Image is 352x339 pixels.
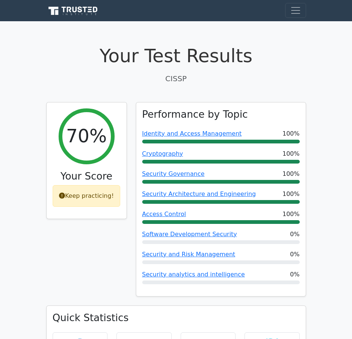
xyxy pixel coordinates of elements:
[142,150,183,157] a: Cryptography
[66,125,107,147] h2: 70%
[142,190,256,197] a: Security Architecture and Engineering
[53,185,120,207] div: Keep practicing!
[283,190,300,199] span: 100%
[46,73,306,84] p: CISSP
[283,129,300,138] span: 100%
[142,251,236,258] a: Security and Risk Management
[142,108,248,120] h3: Performance by Topic
[53,312,300,324] h3: Quick Statistics
[142,130,242,137] a: Identity and Access Management
[142,231,237,238] a: Software Development Security
[290,250,299,259] span: 0%
[142,271,245,278] a: Security analytics and intelligence
[142,170,205,177] a: Security Governance
[46,45,306,67] h1: Your Test Results
[283,169,300,178] span: 100%
[283,149,300,158] span: 100%
[290,230,299,239] span: 0%
[53,170,121,182] h3: Your Score
[283,210,300,219] span: 100%
[142,210,186,218] a: Access Control
[290,270,299,279] span: 0%
[285,3,306,18] button: Toggle navigation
